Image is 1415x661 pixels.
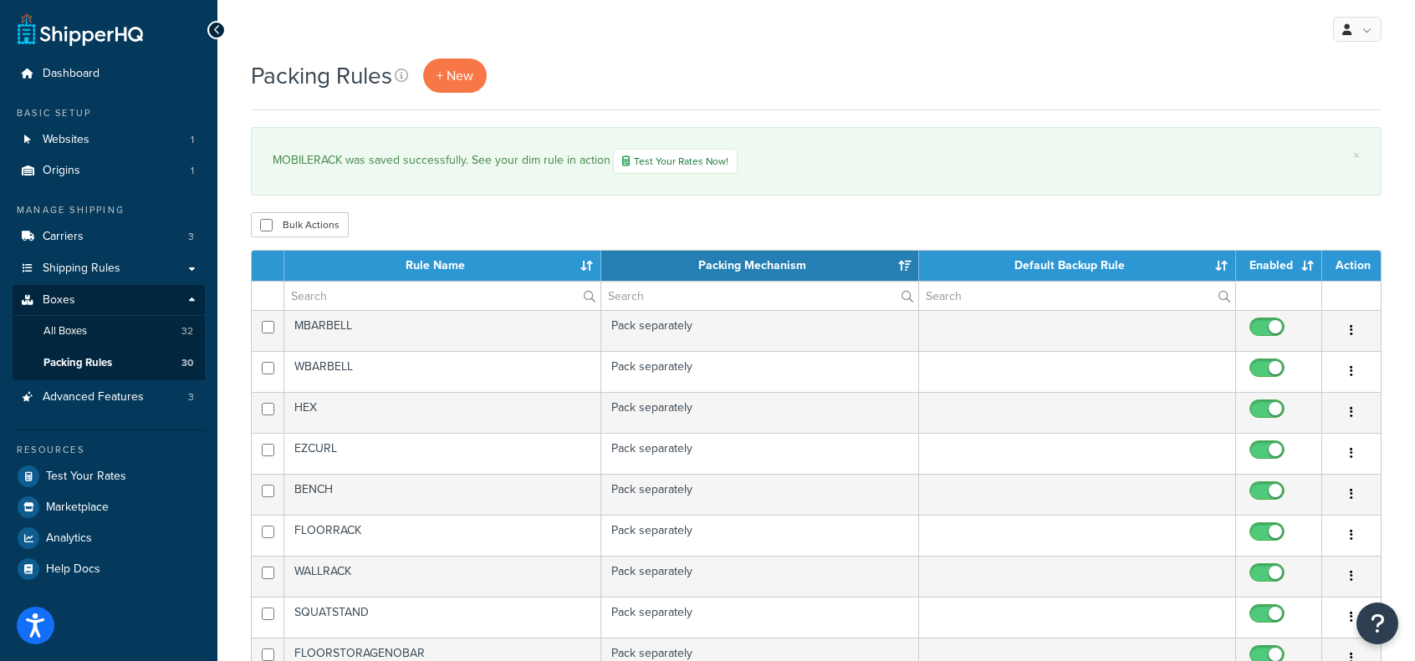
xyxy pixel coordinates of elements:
a: Boxes [13,285,205,316]
a: Carriers 3 [13,221,205,252]
span: Analytics [46,531,92,546]
li: Carriers [13,221,205,252]
a: + New [423,58,487,93]
td: SQUATSTAND [284,597,601,638]
td: HEX [284,392,601,433]
span: 3 [188,230,194,244]
button: Open Resource Center [1356,603,1398,644]
td: EZCURL [284,433,601,474]
a: Websites 1 [13,125,205,155]
a: × [1353,149,1360,162]
td: Pack separately [601,556,918,597]
span: + New [437,66,473,85]
li: Websites [13,125,205,155]
span: 3 [188,390,194,404]
th: Packing Mechanism: activate to sort column ascending [601,251,918,281]
span: Origins [43,164,80,178]
input: Search [919,282,1235,310]
span: Websites [43,133,89,147]
span: All Boxes [43,324,87,338]
button: Bulk Actions [251,212,349,237]
div: Resources [13,443,205,457]
span: Dashboard [43,67,100,81]
a: Analytics [13,523,205,553]
th: Default Backup Rule: activate to sort column ascending [919,251,1236,281]
span: 1 [191,133,194,147]
a: Dashboard [13,58,205,89]
td: Pack separately [601,392,918,433]
td: Pack separately [601,515,918,556]
a: Marketplace [13,492,205,522]
a: Test Your Rates [13,461,205,491]
td: Pack separately [601,597,918,638]
span: Marketplace [46,501,109,515]
li: All Boxes [13,316,205,347]
a: Help Docs [13,554,205,584]
li: Packing Rules [13,348,205,379]
span: Boxes [43,293,75,308]
a: Shipping Rules [13,253,205,284]
td: Pack separately [601,474,918,515]
td: FLOORRACK [284,515,601,556]
input: Search [601,282,917,310]
span: Help Docs [46,562,100,577]
h1: Packing Rules [251,59,392,92]
a: Advanced Features 3 [13,382,205,413]
td: WBARBELL [284,351,601,392]
span: Advanced Features [43,390,144,404]
span: Packing Rules [43,356,112,370]
td: WALLRACK [284,556,601,597]
span: 30 [181,356,193,370]
th: Rule Name: activate to sort column ascending [284,251,601,281]
a: Test Your Rates Now! [613,149,738,174]
input: Search [284,282,600,310]
div: Manage Shipping [13,203,205,217]
span: Shipping Rules [43,262,120,276]
th: Action [1322,251,1381,281]
span: 1 [191,164,194,178]
td: Pack separately [601,310,918,351]
a: Packing Rules 30 [13,348,205,379]
a: Origins 1 [13,155,205,186]
td: BENCH [284,474,601,515]
li: Advanced Features [13,382,205,413]
div: Basic Setup [13,106,205,120]
th: Enabled: activate to sort column ascending [1236,251,1322,281]
span: Test Your Rates [46,470,126,484]
div: MOBILERACK was saved successfully. See your dim rule in action [273,149,1360,174]
a: ShipperHQ Home [18,13,143,46]
td: Pack separately [601,433,918,474]
span: Carriers [43,230,84,244]
li: Boxes [13,285,205,380]
a: All Boxes 32 [13,316,205,347]
span: 32 [181,324,193,338]
td: MBARBELL [284,310,601,351]
td: Pack separately [601,351,918,392]
li: Origins [13,155,205,186]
